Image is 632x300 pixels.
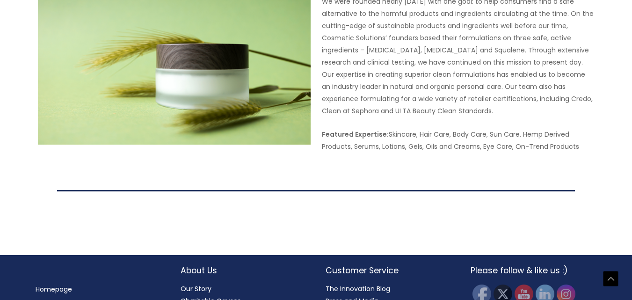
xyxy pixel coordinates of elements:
nav: Menu [36,283,162,295]
h2: Please follow & like us :) [471,264,597,277]
a: The Innovation Blog [326,284,390,293]
strong: Featured Expertise: [322,130,389,139]
p: Skincare, Hair Care, Body Care, Sun Care, Hemp Derived Products, Serums, Lotions, Gels, Oils and ... [322,128,595,153]
a: Homepage [36,285,72,294]
a: Our Story [181,284,211,293]
h2: Customer Service [326,264,452,277]
h2: About Us [181,264,307,277]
